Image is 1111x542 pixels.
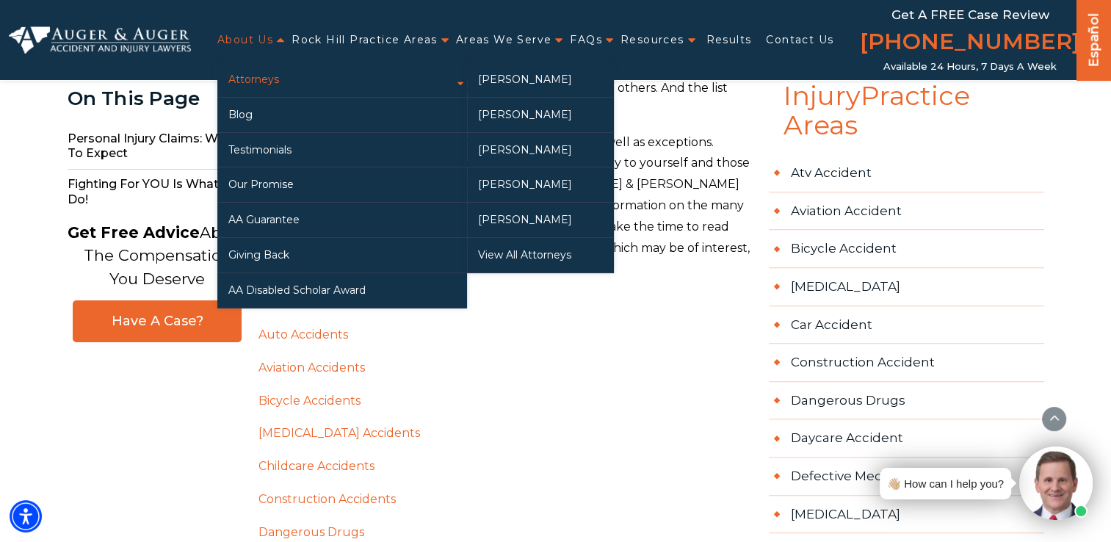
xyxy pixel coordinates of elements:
[467,98,614,132] a: [PERSON_NAME]
[467,133,614,167] a: [PERSON_NAME]
[217,203,467,237] a: AA Guarantee
[766,25,833,55] a: Contact Us
[73,300,242,342] a: Have A Case?
[9,26,191,54] img: Auger & Auger Accident and Injury Lawyers Logo
[467,203,614,237] a: [PERSON_NAME]
[217,167,467,202] a: Our Promise
[1019,447,1093,520] img: Intaker widget Avatar
[784,79,970,141] span: Practice Areas
[1041,406,1067,432] button: scroll to up
[883,61,1057,73] span: Available 24 Hours, 7 Days a Week
[68,124,247,170] span: Personal Injury Claims: What to Expect
[570,25,602,55] a: FAQs
[258,328,348,342] a: Auto Accidents
[467,167,614,202] a: [PERSON_NAME]
[68,223,200,242] strong: Get Free Advice
[769,344,1044,382] a: Construction Accident
[456,25,552,55] a: Areas We Serve
[887,474,1004,494] div: 👋🏼 How can I help you?
[292,25,438,55] a: Rock Hill Practice Areas
[467,238,614,272] a: View All Attorneys
[68,88,247,109] div: On This Page
[258,361,365,375] a: Aviation Accidents
[68,170,247,215] span: Fighting for YOU is What We Do!
[769,306,1044,344] a: Car Accident
[217,273,467,308] a: AA Disabled Scholar Award
[769,419,1044,458] a: Daycare Accident
[217,238,467,272] a: Giving Back
[769,24,1044,154] h4: Rock Hill Personal Injury
[258,394,361,408] a: Bicycle Accidents
[769,382,1044,420] a: Dangerous Drugs
[467,62,614,97] a: [PERSON_NAME]
[620,25,684,55] a: Resources
[769,154,1044,192] a: Atv Accident
[769,268,1044,306] a: [MEDICAL_DATA]
[769,192,1044,231] a: Aviation Accident
[706,25,752,55] a: Results
[217,25,273,55] a: About Us
[217,98,467,132] a: Blog
[891,7,1049,22] span: Get a FREE Case Review
[258,459,374,473] a: Childcare Accidents
[88,313,226,330] span: Have A Case?
[68,221,247,291] p: About The Compensation You Deserve
[258,525,364,539] a: Dangerous Drugs
[217,133,467,167] a: Testimonials
[258,492,396,506] a: Construction Accidents
[769,496,1044,534] a: [MEDICAL_DATA]
[860,26,1080,61] a: [PHONE_NUMBER]
[217,62,467,97] a: Attorneys
[769,458,1044,496] a: Defective Medical Devices
[258,426,420,440] a: [MEDICAL_DATA] Accidents
[769,230,1044,268] a: Bicycle Accident
[10,500,42,532] div: Accessibility Menu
